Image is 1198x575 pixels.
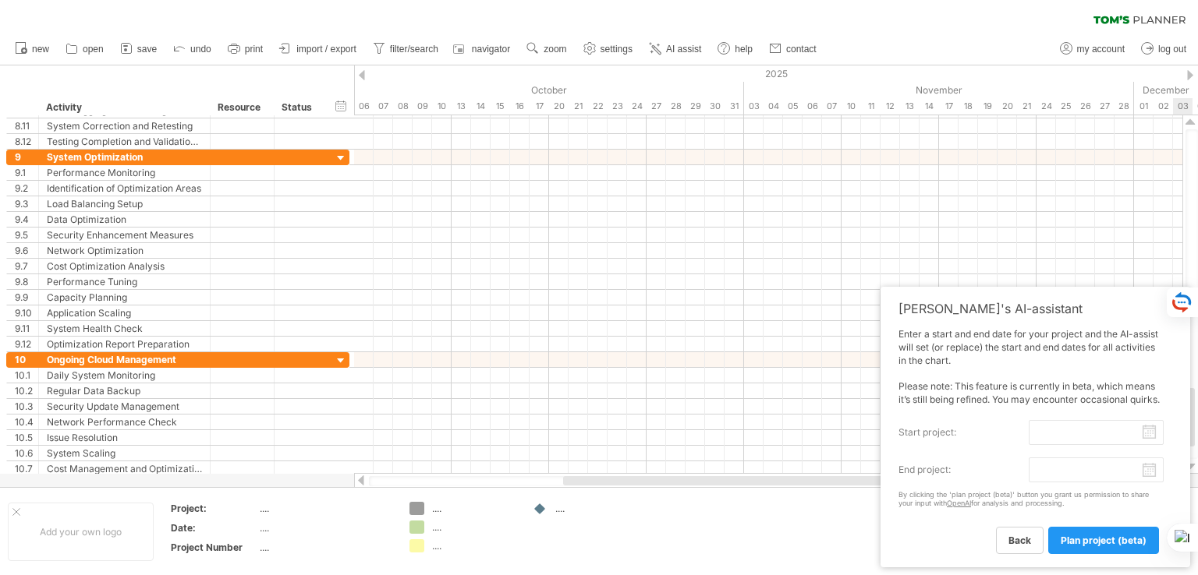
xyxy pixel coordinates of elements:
[15,414,38,429] div: 10.4
[432,502,517,515] div: ....
[1077,44,1125,55] span: my account
[47,430,202,445] div: Issue Resolution
[765,39,821,59] a: contact
[169,39,216,59] a: undo
[47,181,202,196] div: Identification of Optimization Areas
[744,82,1134,98] div: November 2025
[354,98,374,115] div: Monday, 6 October 2025
[491,98,510,115] div: Wednesday, 15 October 2025
[666,44,701,55] span: AI assist
[15,368,38,383] div: 10.1
[15,212,38,227] div: 9.4
[898,328,1164,553] div: Enter a start and end date for your project and the AI-assist will set (or replace) the start and...
[1056,39,1129,59] a: my account
[1137,39,1191,59] a: log out
[555,502,640,515] div: ....
[725,98,744,115] div: Friday, 31 October 2025
[998,98,1017,115] div: Thursday, 20 November 2025
[666,98,686,115] div: Tuesday, 28 October 2025
[920,98,939,115] div: Friday, 14 November 2025
[296,44,356,55] span: import / export
[1115,98,1134,115] div: Friday, 28 November 2025
[260,541,391,554] div: ....
[432,520,517,534] div: ....
[8,503,154,561] div: Add your own logo
[1173,98,1193,115] div: Wednesday, 3 December 2025
[510,98,530,115] div: Thursday, 16 October 2025
[47,321,202,336] div: System Health Check
[275,39,361,59] a: import / export
[15,118,38,133] div: 8.11
[783,98,803,115] div: Wednesday, 5 November 2025
[898,491,1164,508] div: By clicking the 'plan project (beta)' button you grant us permission to share your input with for...
[1076,98,1095,115] div: Wednesday, 26 November 2025
[224,39,268,59] a: print
[171,521,257,534] div: Date:
[15,259,38,273] div: 9.7
[15,446,38,460] div: 10.6
[15,165,38,180] div: 9.1
[705,98,725,115] div: Thursday, 30 October 2025
[15,196,38,211] div: 9.3
[608,98,627,115] div: Thursday, 23 October 2025
[47,228,202,242] div: Security Enhancement Measures
[15,150,38,164] div: 9
[686,98,705,115] div: Wednesday, 29 October 2025
[15,181,38,196] div: 9.2
[881,98,900,115] div: Wednesday, 12 November 2025
[1158,44,1186,55] span: log out
[47,352,202,367] div: Ongoing Cloud Management
[645,39,706,59] a: AI assist
[803,98,822,115] div: Thursday, 6 November 2025
[137,44,157,55] span: save
[260,502,391,515] div: ....
[260,521,391,534] div: ....
[530,98,549,115] div: Friday, 17 October 2025
[735,44,753,55] span: help
[1134,98,1154,115] div: Monday, 1 December 2025
[472,44,510,55] span: navigator
[15,228,38,242] div: 9.5
[432,539,517,552] div: ....
[11,39,54,59] a: new
[786,44,817,55] span: contact
[1095,98,1115,115] div: Thursday, 27 November 2025
[47,290,202,305] div: Capacity Planning
[47,150,202,164] div: System Optimization
[939,98,959,115] div: Monday, 17 November 2025
[544,44,566,55] span: zoom
[1061,534,1147,546] span: plan project (beta)
[47,134,202,149] div: Testing Completion and Validation Report
[296,82,744,98] div: October 2025
[46,100,201,115] div: Activity
[374,98,393,115] div: Tuesday, 7 October 2025
[15,337,38,351] div: 9.12
[15,305,38,320] div: 9.10
[996,527,1044,554] a: back
[47,118,202,133] div: System Correction and Retesting
[861,98,881,115] div: Tuesday, 11 November 2025
[588,98,608,115] div: Wednesday, 22 October 2025
[393,98,413,115] div: Wednesday, 8 October 2025
[15,243,38,258] div: 9.6
[15,290,38,305] div: 9.9
[1056,98,1076,115] div: Tuesday, 25 November 2025
[764,98,783,115] div: Tuesday, 4 November 2025
[647,98,666,115] div: Monday, 27 October 2025
[15,430,38,445] div: 10.5
[1154,98,1173,115] div: Tuesday, 2 December 2025
[15,352,38,367] div: 10
[15,321,38,336] div: 9.11
[83,44,104,55] span: open
[1037,98,1056,115] div: Monday, 24 November 2025
[898,457,1029,482] label: end project:
[282,100,316,115] div: Status
[898,301,1164,316] div: [PERSON_NAME]'s AI-assistant
[959,98,978,115] div: Tuesday, 18 November 2025
[15,274,38,289] div: 9.8
[116,39,161,59] a: save
[390,44,438,55] span: filter/search
[47,368,202,383] div: Daily System Monitoring
[15,399,38,414] div: 10.3
[451,39,515,59] a: navigator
